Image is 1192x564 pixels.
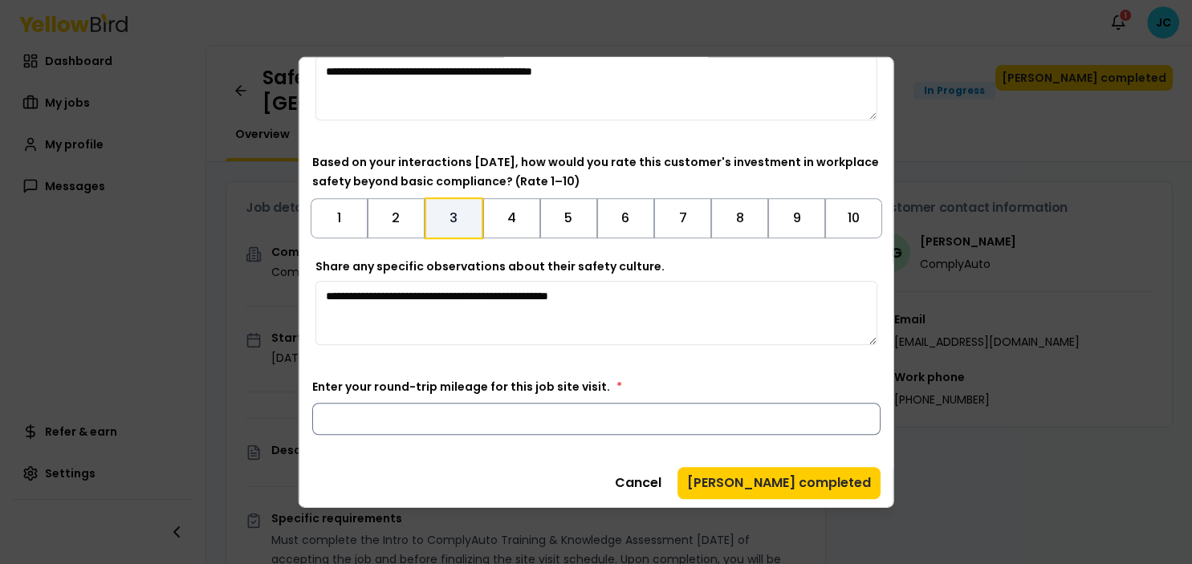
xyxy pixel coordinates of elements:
[768,197,825,237] button: Toggle 9
[605,466,671,498] button: Cancel
[424,197,482,238] button: Toggle 3
[310,197,367,237] button: Toggle 1
[654,197,711,237] button: Toggle 7
[311,378,621,394] label: Enter your round-trip mileage for this job site visit.
[677,466,881,498] button: [PERSON_NAME] completed
[482,197,539,237] button: Toggle 4
[315,258,664,274] label: Share any specific observations about their safety culture.
[311,153,878,189] label: Based on your interactions [DATE], how would you rate this customer's investment in workplace saf...
[825,197,882,237] button: Toggle 10
[367,197,424,237] button: Toggle 2
[597,197,654,237] button: Toggle 6
[539,197,596,237] button: Toggle 5
[711,197,768,237] button: Toggle 8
